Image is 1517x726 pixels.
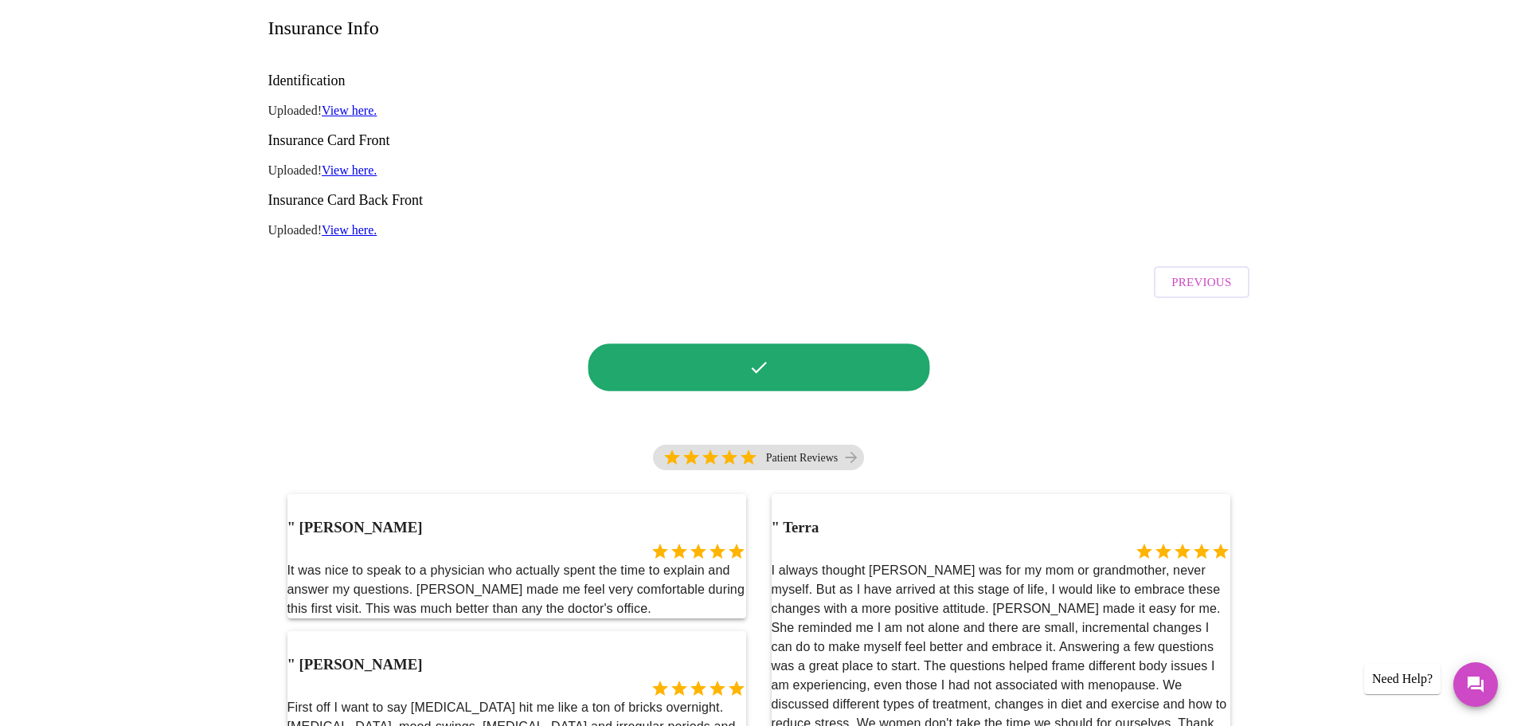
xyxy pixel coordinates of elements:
[287,519,295,536] span: "
[268,104,1249,118] p: Uploaded!
[772,519,780,536] span: "
[322,163,377,177] a: View here.
[1364,664,1441,694] div: Need Help?
[653,445,865,470] div: 5 Stars Patient Reviews
[268,223,1249,237] p: Uploaded!
[1171,272,1231,292] span: Previous
[653,445,865,478] a: 5 Stars Patient Reviews
[287,656,423,673] h3: [PERSON_NAME]
[287,656,295,673] span: "
[268,18,379,39] h3: Insurance Info
[1453,662,1498,707] button: Messages
[268,73,1249,89] h3: Identification
[766,452,839,465] p: Patient Reviews
[268,192,1249,209] h3: Insurance Card Back Front
[287,561,746,618] p: It was nice to speak to a physician who actually spent the time to explain and answer my question...
[268,132,1249,149] h3: Insurance Card Front
[287,519,423,536] h3: [PERSON_NAME]
[1154,266,1249,298] button: Previous
[772,519,819,536] h3: Terra
[322,104,377,117] a: View here.
[322,223,377,237] a: View here.
[268,163,1249,178] p: Uploaded!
